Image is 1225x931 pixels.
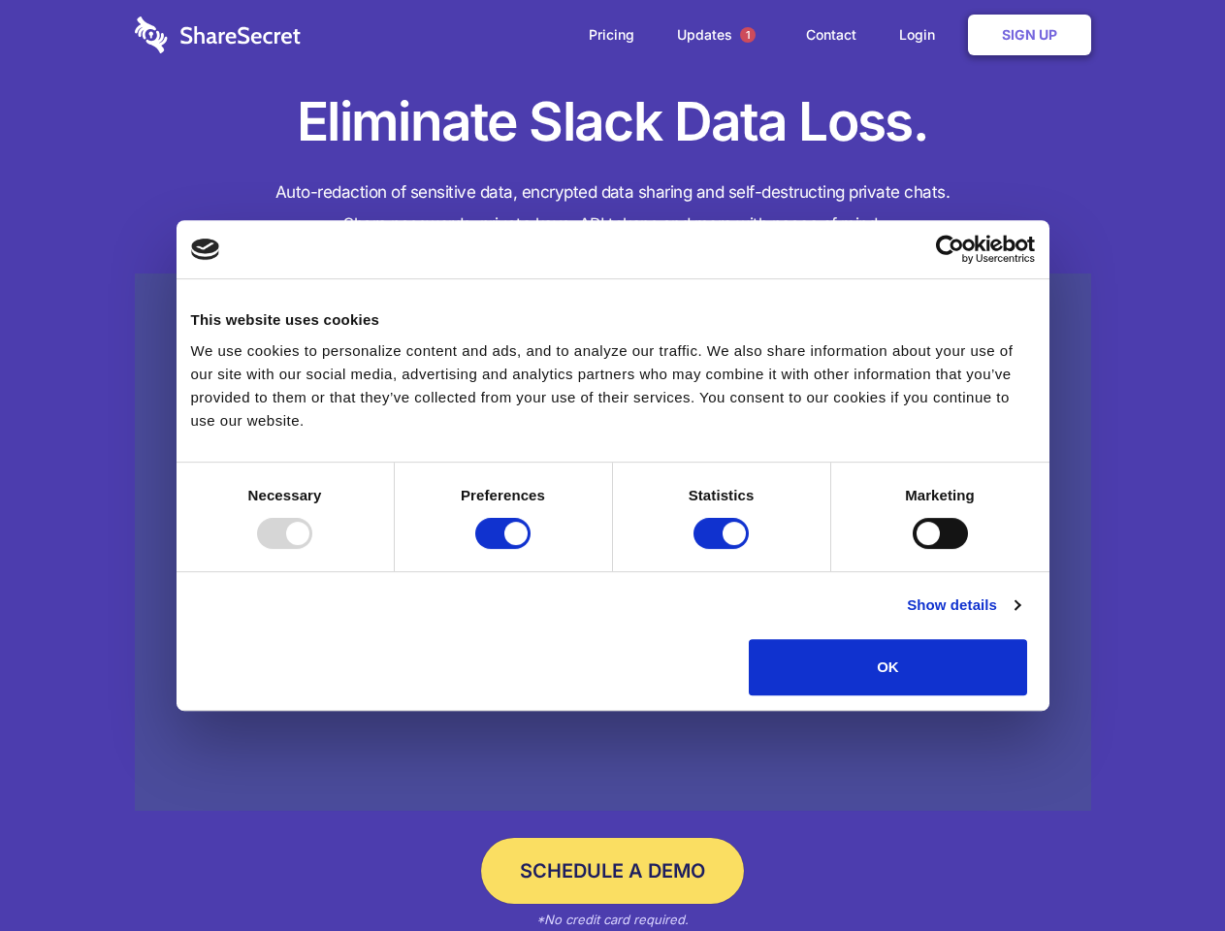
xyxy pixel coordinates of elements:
a: Sign Up [968,15,1091,55]
a: Schedule a Demo [481,838,744,904]
em: *No credit card required. [536,912,689,927]
img: logo [191,239,220,260]
img: logo-wordmark-white-trans-d4663122ce5f474addd5e946df7df03e33cb6a1c49d2221995e7729f52c070b2.svg [135,16,301,53]
strong: Statistics [689,487,755,503]
a: Show details [907,594,1019,617]
div: This website uses cookies [191,308,1035,332]
button: OK [749,639,1027,695]
h4: Auto-redaction of sensitive data, encrypted data sharing and self-destructing private chats. Shar... [135,177,1091,241]
strong: Preferences [461,487,545,503]
h1: Eliminate Slack Data Loss. [135,87,1091,157]
a: Wistia video thumbnail [135,273,1091,812]
div: We use cookies to personalize content and ads, and to analyze our traffic. We also share informat... [191,339,1035,433]
strong: Necessary [248,487,322,503]
a: Contact [787,5,876,65]
strong: Marketing [905,487,975,503]
span: 1 [740,27,756,43]
a: Pricing [569,5,654,65]
a: Usercentrics Cookiebot - opens in a new window [865,235,1035,264]
a: Login [880,5,964,65]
